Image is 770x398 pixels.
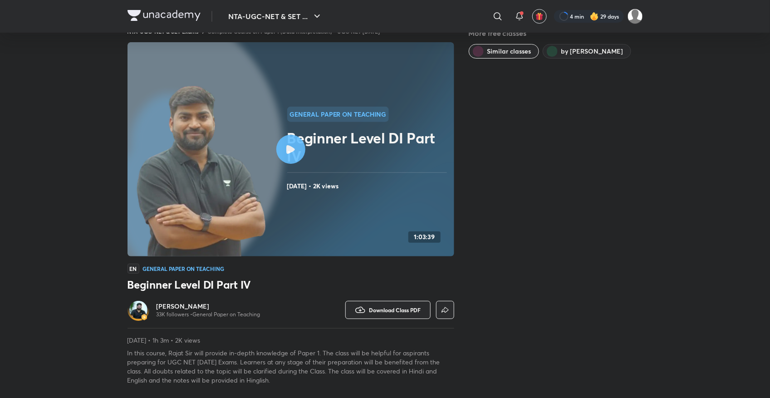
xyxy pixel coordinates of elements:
span: Similar classes [487,47,531,56]
img: badge [141,314,147,320]
p: In this course, Rajat Sir will provide in-depth knowledge of Paper 1. The class will be helpful f... [128,349,454,385]
button: by Rajat Kumar [543,44,631,59]
img: Sakshi Nath [628,9,643,24]
button: Download Class PDF [345,301,431,319]
p: 33K followers • General Paper on Teaching [157,311,260,318]
span: EN [128,264,139,274]
img: Avatar [129,301,147,319]
span: Download Class PDF [369,306,421,314]
a: Company Logo [128,10,201,23]
h2: Beginner Level DI Part IV [287,129,451,165]
button: NTA-UGC-NET & SET ... [223,7,328,25]
button: Similar classes [469,44,539,59]
h4: General Paper on Teaching [143,266,225,271]
p: [DATE] • 1h 3m • 2K views [128,336,454,345]
h4: [DATE] • 2K views [287,180,451,192]
img: streak [590,12,599,21]
img: Company Logo [128,10,201,21]
h4: 1:03:39 [414,233,435,241]
a: [PERSON_NAME] [157,302,260,311]
h5: More free classes [469,28,643,39]
img: avatar [535,12,544,20]
a: Avatarbadge [128,299,149,321]
span: by Rajat Kumar [561,47,623,56]
button: avatar [532,9,547,24]
h3: Beginner Level DI Part IV [128,277,454,292]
